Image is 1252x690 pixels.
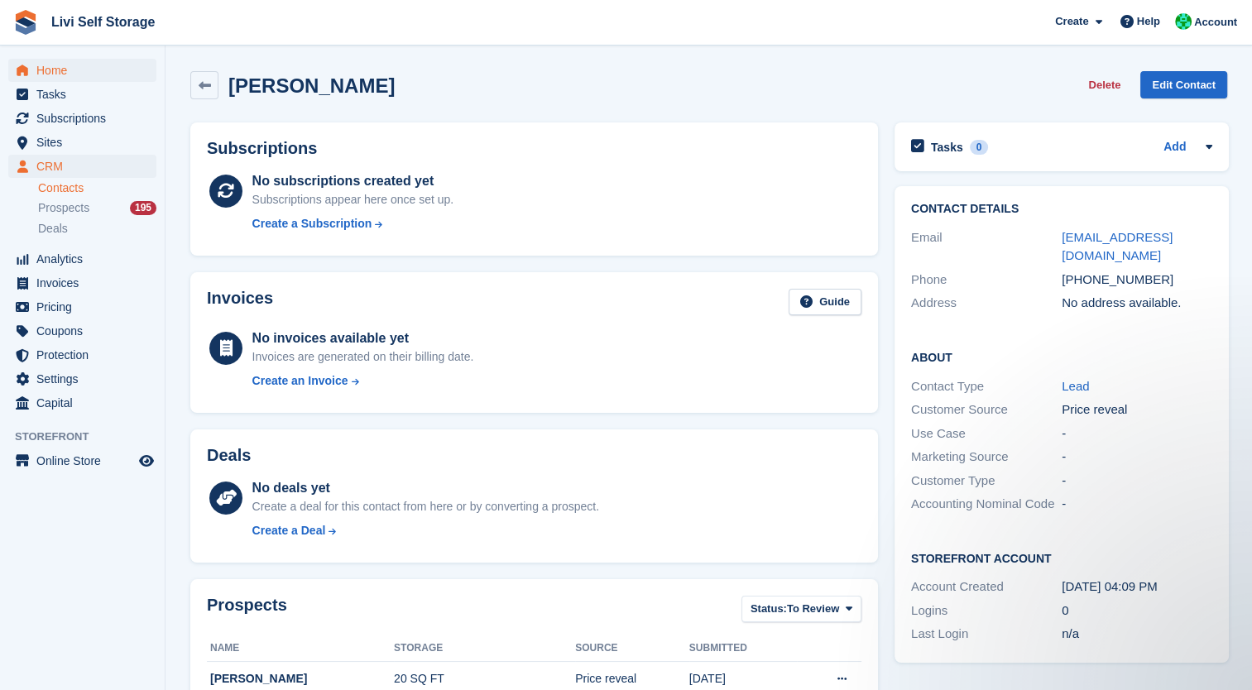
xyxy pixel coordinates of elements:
a: menu [8,247,156,271]
div: - [1062,495,1212,514]
div: 0 [970,140,989,155]
div: Subscriptions appear here once set up. [252,191,454,208]
span: Account [1194,14,1237,31]
div: - [1062,424,1212,443]
div: Customer Type [911,472,1062,491]
span: Help [1137,13,1160,30]
img: Joe Robertson [1175,13,1192,30]
div: n/a [1062,625,1212,644]
div: No subscriptions created yet [252,171,454,191]
span: Analytics [36,247,136,271]
div: [PERSON_NAME] [210,670,394,688]
a: menu [8,131,156,154]
div: Invoices are generated on their billing date. [252,348,474,366]
div: Accounting Nominal Code [911,495,1062,514]
div: - [1062,472,1212,491]
span: Settings [36,367,136,391]
th: Name [207,635,394,662]
div: Customer Source [911,400,1062,419]
div: Price reveal [575,670,689,688]
div: [PHONE_NUMBER] [1062,271,1212,290]
div: No address available. [1062,294,1212,313]
span: Pricing [36,295,136,319]
a: Guide [789,289,861,316]
a: menu [8,155,156,178]
th: Submitted [689,635,797,662]
span: To Review [787,601,839,617]
a: menu [8,343,156,367]
div: Price reveal [1062,400,1212,419]
div: Contact Type [911,377,1062,396]
div: Create a deal for this contact from here or by converting a prospect. [252,498,599,515]
div: Last Login [911,625,1062,644]
a: menu [8,107,156,130]
div: 195 [130,201,156,215]
a: Lead [1062,379,1089,393]
div: Create a Subscription [252,215,372,232]
span: Deals [38,221,68,237]
div: - [1062,448,1212,467]
img: stora-icon-8386f47178a22dfd0bd8f6a31ec36ba5ce8667c1dd55bd0f319d3a0aa187defe.svg [13,10,38,35]
a: Prospects 195 [38,199,156,217]
span: Create [1055,13,1088,30]
span: CRM [36,155,136,178]
a: Deals [38,220,156,237]
button: Delete [1082,71,1127,98]
h2: Tasks [931,140,963,155]
a: menu [8,83,156,106]
a: Create a Deal [252,522,599,539]
h2: Contact Details [911,203,1212,216]
span: Online Store [36,449,136,472]
span: Protection [36,343,136,367]
a: menu [8,295,156,319]
div: Create an Invoice [252,372,348,390]
a: Edit Contact [1140,71,1227,98]
div: 0 [1062,601,1212,621]
div: Email [911,228,1062,266]
span: Status: [751,601,787,617]
span: Tasks [36,83,136,106]
div: Logins [911,601,1062,621]
a: menu [8,271,156,295]
div: No deals yet [252,478,599,498]
a: Create a Subscription [252,215,454,232]
h2: Storefront Account [911,549,1212,566]
div: Marketing Source [911,448,1062,467]
span: Storefront [15,429,165,445]
h2: Prospects [207,596,287,626]
span: Prospects [38,200,89,216]
a: menu [8,367,156,391]
div: [DATE] 04:09 PM [1062,577,1212,597]
a: [EMAIL_ADDRESS][DOMAIN_NAME] [1062,230,1173,263]
h2: Subscriptions [207,139,861,158]
a: Add [1163,138,1186,157]
a: Preview store [137,451,156,471]
h2: Deals [207,446,251,465]
div: 20 SQ FT [394,670,575,688]
h2: [PERSON_NAME] [228,74,395,97]
div: Account Created [911,577,1062,597]
h2: About [911,348,1212,365]
span: Capital [36,391,136,414]
div: Create a Deal [252,522,326,539]
a: menu [8,59,156,82]
th: Source [575,635,689,662]
div: No invoices available yet [252,328,474,348]
div: [DATE] [689,670,797,688]
a: Livi Self Storage [45,8,161,36]
div: Phone [911,271,1062,290]
a: menu [8,449,156,472]
a: Contacts [38,180,156,196]
span: Coupons [36,319,136,343]
a: Create an Invoice [252,372,474,390]
span: Subscriptions [36,107,136,130]
a: menu [8,319,156,343]
div: Use Case [911,424,1062,443]
a: menu [8,391,156,414]
div: Address [911,294,1062,313]
th: Storage [394,635,575,662]
span: Home [36,59,136,82]
span: Sites [36,131,136,154]
span: Invoices [36,271,136,295]
h2: Invoices [207,289,273,316]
